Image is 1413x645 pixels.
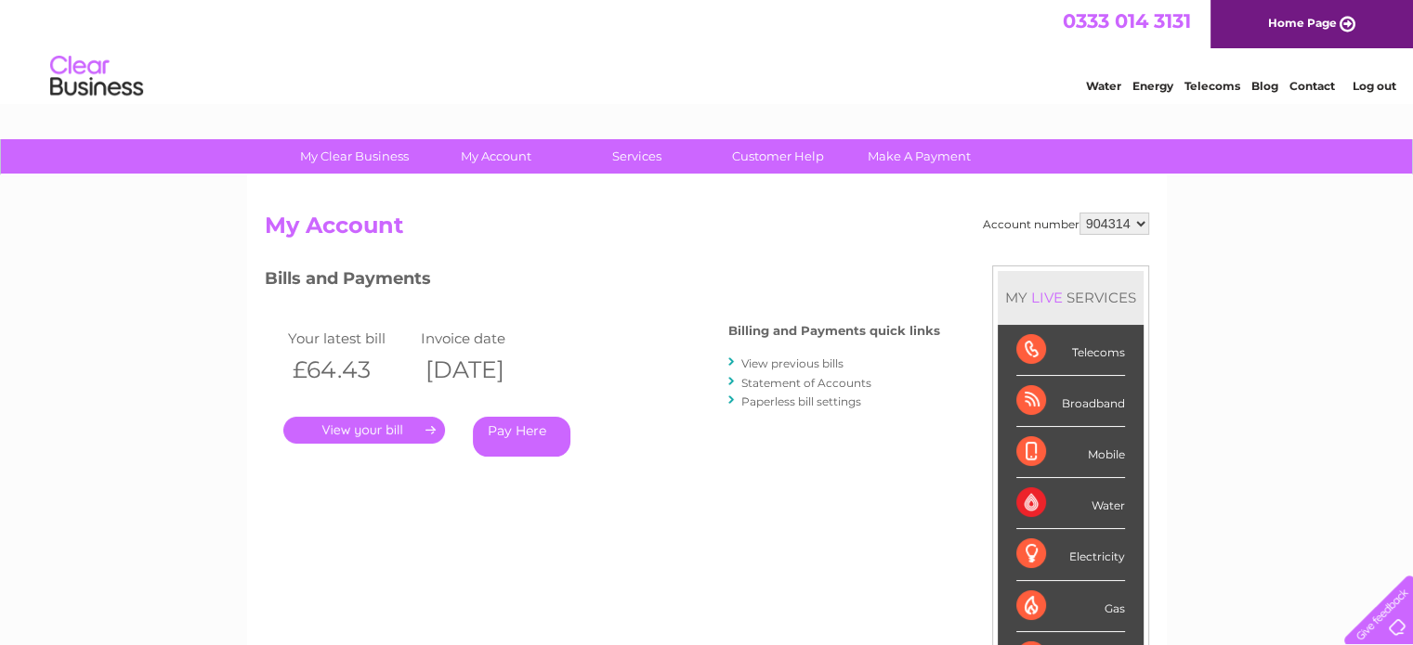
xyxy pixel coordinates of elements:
a: Statement of Accounts [741,376,871,390]
div: LIVE [1027,289,1066,306]
a: View previous bills [741,356,844,370]
a: Blog [1251,79,1278,93]
h3: Bills and Payments [265,265,940,298]
td: Your latest bill [283,326,417,351]
h4: Billing and Payments quick links [728,324,940,338]
a: My Clear Business [278,139,431,174]
div: Water [1016,478,1125,529]
a: Pay Here [473,417,570,457]
div: Broadband [1016,376,1125,427]
a: Contact [1289,79,1335,93]
td: Invoice date [416,326,550,351]
img: logo.png [49,48,144,105]
a: 0333 014 3131 [1063,9,1191,32]
h2: My Account [265,213,1149,248]
a: Services [560,139,713,174]
div: Account number [983,213,1149,235]
div: MY SERVICES [998,271,1144,324]
a: My Account [419,139,572,174]
div: Mobile [1016,427,1125,478]
a: Customer Help [701,139,855,174]
a: . [283,417,445,444]
a: Paperless bill settings [741,394,861,408]
th: [DATE] [416,351,550,389]
th: £64.43 [283,351,417,389]
a: Telecoms [1184,79,1240,93]
div: Gas [1016,581,1125,632]
div: Telecoms [1016,325,1125,376]
a: Log out [1352,79,1395,93]
a: Make A Payment [843,139,996,174]
div: Electricity [1016,529,1125,580]
a: Energy [1132,79,1173,93]
a: Water [1086,79,1121,93]
div: Clear Business is a trading name of Verastar Limited (registered in [GEOGRAPHIC_DATA] No. 3667643... [268,10,1146,90]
